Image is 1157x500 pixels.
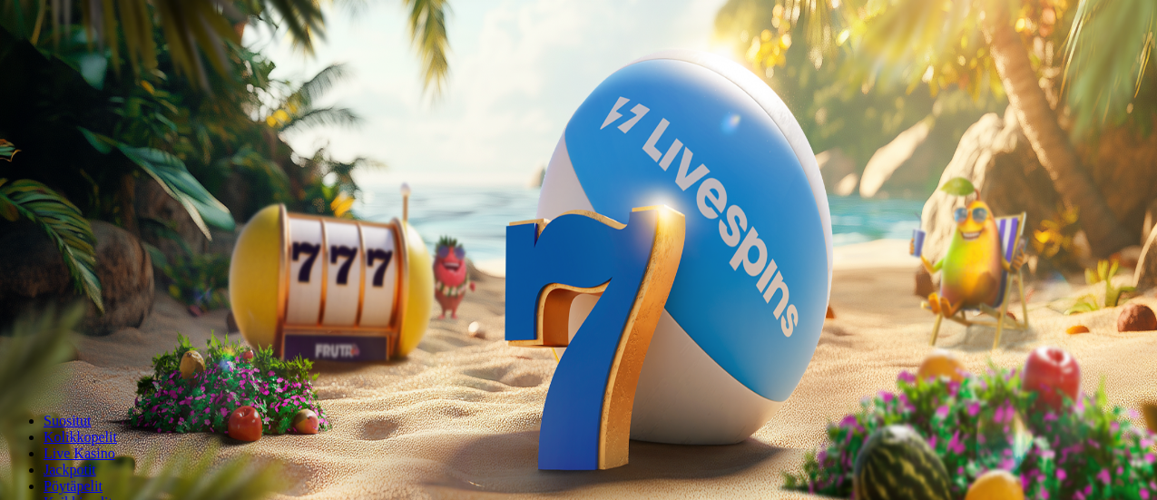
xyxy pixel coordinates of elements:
[44,429,117,445] a: Kolikkopelit
[44,462,96,477] a: Jackpotit
[44,478,103,494] span: Pöytäpelit
[44,446,115,461] a: Live Kasino
[44,413,91,428] a: Suositut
